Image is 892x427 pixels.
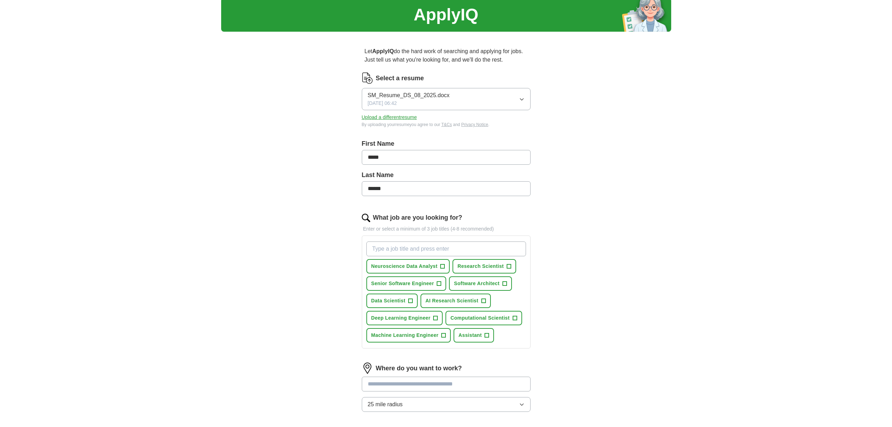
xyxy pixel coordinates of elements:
div: By uploading your resume you agree to our and . [362,121,531,128]
label: Last Name [362,170,531,180]
label: Select a resume [376,74,424,83]
span: Research Scientist [457,263,504,270]
span: SM_Resume_DS_08_2025.docx [368,91,450,100]
button: AI Research Scientist [421,294,491,308]
span: [DATE] 06:42 [368,100,397,107]
p: Let do the hard work of searching and applying for jobs. Just tell us what you're looking for, an... [362,44,531,67]
a: Privacy Notice [461,122,488,127]
label: First Name [362,139,531,149]
label: What job are you looking for? [373,213,462,222]
img: search.png [362,214,370,222]
label: Where do you want to work? [376,364,462,373]
span: AI Research Scientist [425,297,479,304]
img: CV Icon [362,73,373,84]
span: Assistant [458,332,482,339]
span: Senior Software Engineer [371,280,434,287]
span: Software Architect [454,280,499,287]
button: Senior Software Engineer [366,276,447,291]
h1: ApplyIQ [413,2,478,27]
span: Machine Learning Engineer [371,332,439,339]
button: SM_Resume_DS_08_2025.docx[DATE] 06:42 [362,88,531,110]
span: Data Scientist [371,297,406,304]
button: Upload a differentresume [362,114,417,121]
button: Machine Learning Engineer [366,328,451,343]
a: T&Cs [441,122,452,127]
button: Research Scientist [453,259,516,274]
button: Assistant [454,328,494,343]
button: Computational Scientist [445,311,522,325]
span: Deep Learning Engineer [371,314,431,322]
img: location.png [362,363,373,374]
span: Computational Scientist [450,314,509,322]
button: Deep Learning Engineer [366,311,443,325]
button: Software Architect [449,276,512,291]
input: Type a job title and press enter [366,241,526,256]
span: 25 mile radius [368,400,403,409]
button: Data Scientist [366,294,418,308]
span: Neuroscience Data Analyst [371,263,438,270]
button: 25 mile radius [362,397,531,412]
button: Neuroscience Data Analyst [366,259,450,274]
strong: ApplyIQ [372,48,394,54]
p: Enter or select a minimum of 3 job titles (4-8 recommended) [362,225,531,233]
